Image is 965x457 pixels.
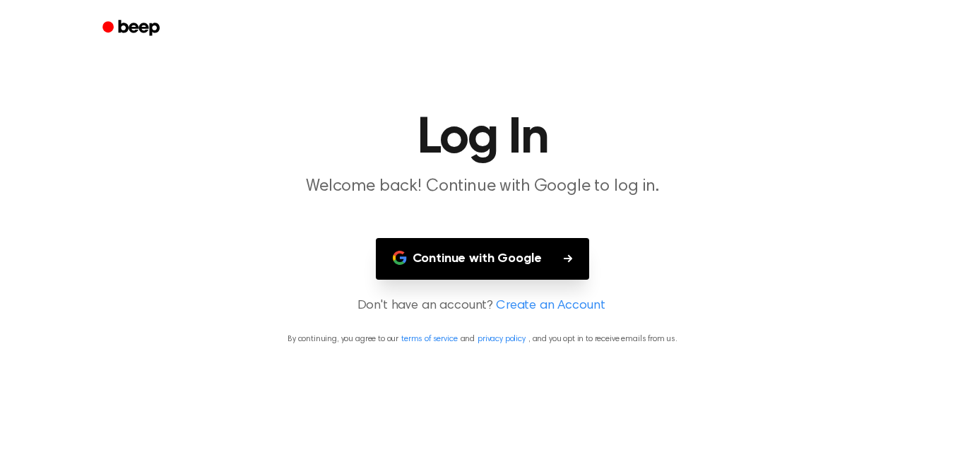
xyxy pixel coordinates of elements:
[496,297,605,316] a: Create an Account
[401,335,457,343] a: terms of service
[93,15,172,42] a: Beep
[17,333,948,345] p: By continuing, you agree to our and , and you opt in to receive emails from us.
[376,238,590,280] button: Continue with Google
[17,297,948,316] p: Don't have an account?
[211,175,754,198] p: Welcome back! Continue with Google to log in.
[478,335,526,343] a: privacy policy
[121,113,844,164] h1: Log In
